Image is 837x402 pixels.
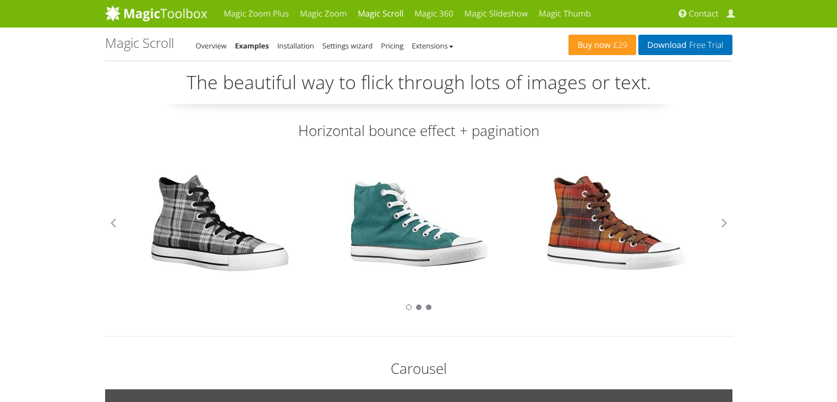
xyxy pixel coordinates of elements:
h1: Magic Scroll [105,36,174,50]
a: Installation [277,41,314,51]
span: Contact [689,8,719,19]
p: The beautiful way to flick through lots of images or text. [105,69,732,104]
h2: Horizontal bounce effect + pagination [105,121,732,140]
a: Settings wizard [322,41,373,51]
h2: Carousel [105,358,732,378]
a: DownloadFree Trial [638,35,732,55]
a: Buy now£29 [568,35,636,55]
a: Extensions [412,41,453,51]
a: Pricing [381,41,403,51]
img: MagicToolbox.com - Image tools for your website [105,5,207,21]
span: £29 [611,41,628,50]
a: Examples [235,41,269,51]
span: Free Trial [686,41,723,50]
a: Overview [196,41,227,51]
